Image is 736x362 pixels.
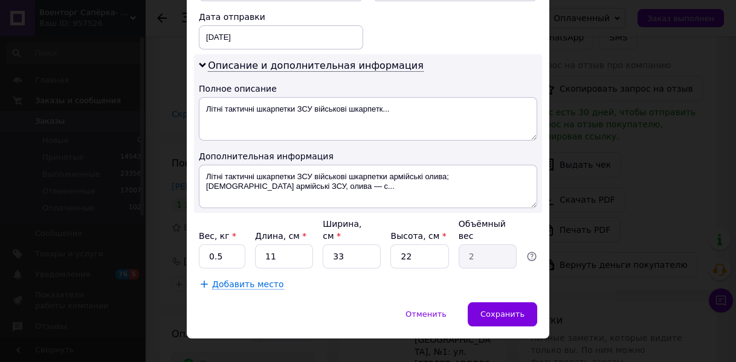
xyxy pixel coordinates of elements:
label: Вес, кг [199,231,236,241]
div: Полное описание [199,83,537,95]
div: Объёмный вес [459,218,517,242]
textarea: Літні тактичні шкарпетки ЗСУ військові шкарпетк... [199,97,537,141]
label: Длина, см [255,231,306,241]
label: Ширина, см [323,219,361,241]
label: Высота, см [390,231,446,241]
textarea: Літні тактичні шкарпетки ЗСУ військові шкарпетки армійські олива; [DEMOGRAPHIC_DATA] армійські ЗС... [199,165,537,208]
div: Дата отправки [199,11,363,23]
span: Отменить [405,310,447,319]
span: Описание и дополнительная информация [208,60,424,72]
span: Сохранить [480,310,525,319]
span: Добавить место [212,279,284,290]
div: Дополнительная информация [199,150,537,162]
